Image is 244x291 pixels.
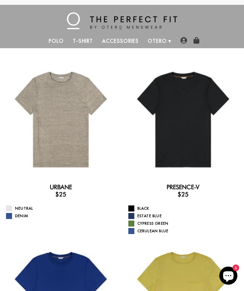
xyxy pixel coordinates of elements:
a: Black [128,205,239,211]
a: Denim [6,213,117,219]
img: user-account-icon.png [180,37,187,44]
a: T-Shirt [68,34,98,48]
a: Presence-V [167,183,199,191]
h3: $25 [127,191,239,198]
a: Cypress Green [128,221,239,227]
img: shopping-bag-icon.png [193,37,200,44]
inbox-online-store-chat: Shopify online store chat [217,267,239,286]
a: Accessories [98,34,143,48]
a: Cerulean Blue [128,228,239,234]
a: Neutral [6,205,117,211]
h3: $25 [5,191,117,198]
a: Otero [143,34,171,48]
a: Urbane [50,183,72,191]
a: Estate Blue [128,213,239,219]
a: Polo [44,34,68,48]
img: The Perfect Fit - by Otero Menswear - Logo [67,12,177,29]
